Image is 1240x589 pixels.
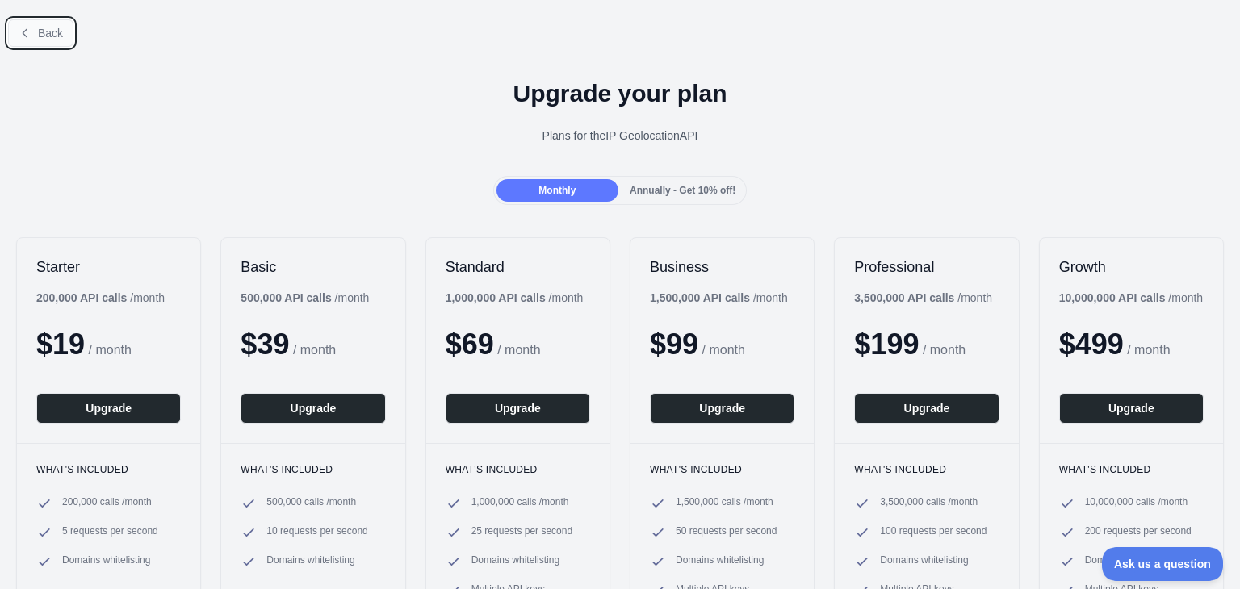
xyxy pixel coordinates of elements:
span: $ 69 [446,328,494,361]
b: 3,500,000 API calls [854,291,954,304]
b: 10,000,000 API calls [1059,291,1166,304]
span: $ 199 [854,328,919,361]
iframe: Toggle Customer Support [1102,547,1224,581]
span: $ 499 [1059,328,1124,361]
h2: Growth [1059,257,1204,277]
div: / month [854,290,992,306]
h2: Professional [854,257,999,277]
h2: Standard [446,257,590,277]
span: $ 99 [650,328,698,361]
div: / month [650,290,788,306]
div: / month [1059,290,1204,306]
b: 1,000,000 API calls [446,291,546,304]
div: / month [446,290,584,306]
h2: Business [650,257,794,277]
b: 1,500,000 API calls [650,291,750,304]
